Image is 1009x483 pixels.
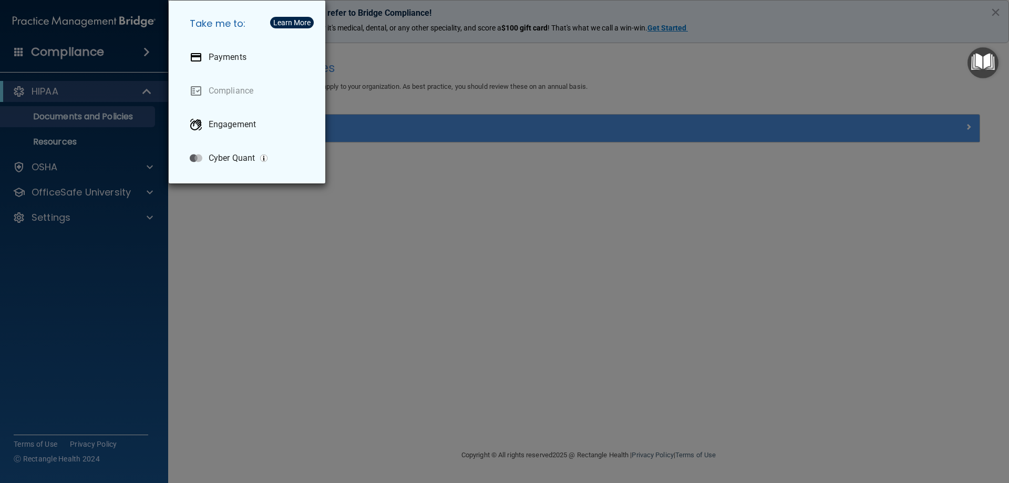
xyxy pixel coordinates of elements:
[181,143,317,173] a: Cyber Quant
[967,47,998,78] button: Open Resource Center
[209,153,255,163] p: Cyber Quant
[181,9,317,38] h5: Take me to:
[270,17,314,28] button: Learn More
[181,43,317,72] a: Payments
[181,110,317,139] a: Engagement
[273,19,311,26] div: Learn More
[209,52,246,63] p: Payments
[181,76,317,106] a: Compliance
[209,119,256,130] p: Engagement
